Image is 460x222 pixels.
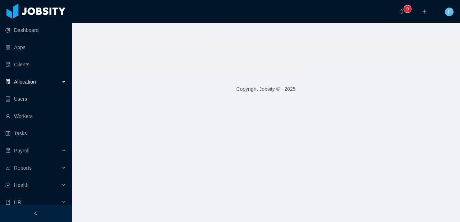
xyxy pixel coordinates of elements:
[5,40,66,55] a: icon: appstoreApps
[5,109,66,123] a: icon: userWorkers
[72,77,460,101] footer: Copyright Jobsity © - 2025
[14,148,29,153] span: Payroll
[14,165,32,171] span: Reports
[5,23,66,37] a: icon: pie-chartDashboard
[448,8,451,16] span: F
[5,126,66,141] a: icon: profileTasks
[5,165,10,170] i: icon: line-chart
[404,5,411,13] sup: 0
[14,182,28,188] span: Health
[14,79,36,85] span: Allocation
[14,199,21,205] span: HR
[5,200,10,205] i: icon: book
[5,148,10,153] i: icon: file-protect
[5,79,10,84] i: icon: solution
[399,9,404,14] i: icon: bell
[5,92,66,106] a: icon: robotUsers
[422,9,427,14] i: icon: plus
[5,183,10,188] i: icon: medicine-box
[5,57,66,72] a: icon: auditClients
